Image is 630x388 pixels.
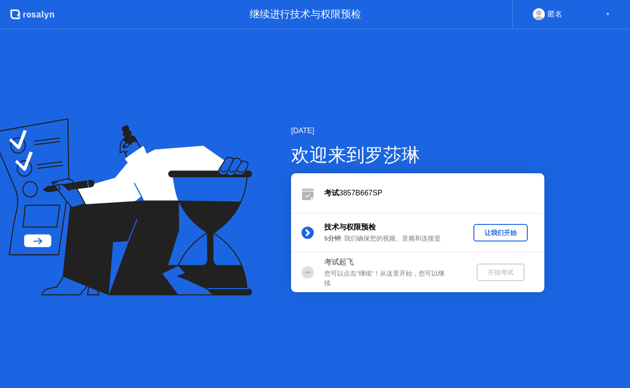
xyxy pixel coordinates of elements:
div: [DATE] [291,125,544,136]
div: 开始考试 [480,268,521,277]
div: 匿名 [548,8,562,20]
div: 您可以点击”继续”！从这里开始，您可以继续 [324,269,457,288]
div: 欢迎来到罗莎琳 [291,141,544,169]
div: ▼ [606,8,610,20]
b: 考试 [324,189,339,197]
button: 让我们开始 [473,224,528,241]
b: 技术与权限预检 [324,223,376,231]
div: : 我们确保您的视频、音频和连接是 [324,234,457,243]
div: 3857B667SP [324,188,544,199]
b: 考试起飞 [324,258,354,266]
div: 让我们开始 [477,229,524,237]
b: 5分钟 [324,235,341,242]
button: 开始考试 [477,264,525,281]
